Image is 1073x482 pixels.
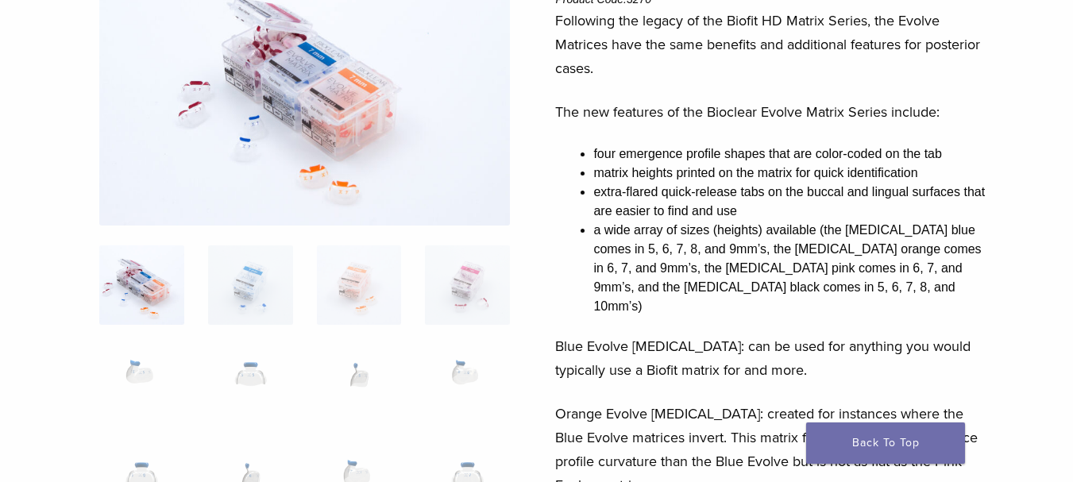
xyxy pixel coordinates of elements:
[593,145,992,164] li: four emergence profile shapes that are color-coded on the tab
[806,422,965,464] a: Back To Top
[593,221,992,316] li: a wide array of sizes (heights) available (the [MEDICAL_DATA] blue comes in 5, 6, 7, 8, and 9mm’s...
[555,9,992,80] p: Following the legacy of the Biofit HD Matrix Series, the Evolve Matrices have the same benefits a...
[425,245,510,325] img: Bioclear Evolve Posterior Matrix Series - Image 4
[555,100,992,124] p: The new features of the Bioclear Evolve Matrix Series include:
[208,345,293,425] img: Bioclear Evolve Posterior Matrix Series - Image 6
[593,183,992,221] li: extra-flared quick-release tabs on the buccal and lingual surfaces that are easier to find and use
[593,164,992,183] li: matrix heights printed on the matrix for quick identification
[425,345,510,425] img: Bioclear Evolve Posterior Matrix Series - Image 8
[208,245,293,325] img: Bioclear Evolve Posterior Matrix Series - Image 2
[99,245,184,325] img: Evolve-refills-2-324x324.jpg
[555,334,992,382] p: Blue Evolve [MEDICAL_DATA]: can be used for anything you would typically use a Biofit matrix for ...
[317,245,402,325] img: Bioclear Evolve Posterior Matrix Series - Image 3
[317,345,402,425] img: Bioclear Evolve Posterior Matrix Series - Image 7
[99,345,184,425] img: Bioclear Evolve Posterior Matrix Series - Image 5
